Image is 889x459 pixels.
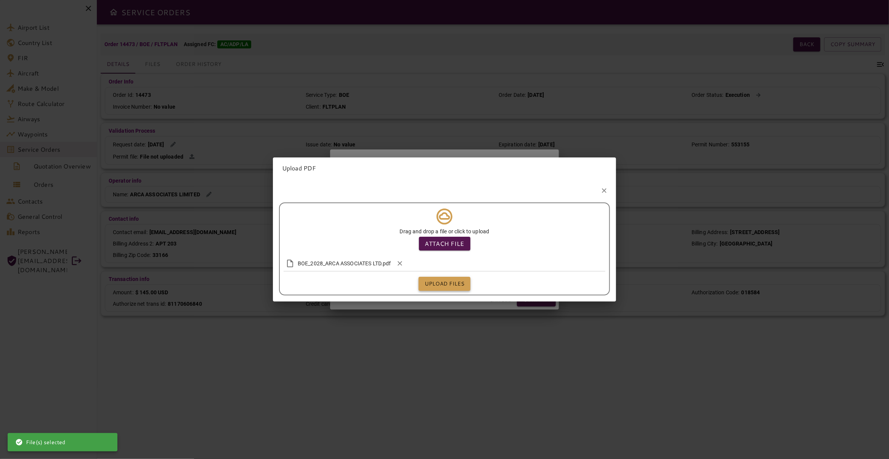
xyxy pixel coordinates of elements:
[298,260,391,267] span: BOE_2028_ARCA ASSOCIATES LTD.pdf
[15,435,65,449] div: File(s) selected
[282,164,607,173] p: Upload PDF
[400,228,489,235] p: Drag and drop a file or click to upload
[419,237,470,250] button: Attach file
[419,277,470,291] button: Upload files
[425,239,464,248] p: Attach file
